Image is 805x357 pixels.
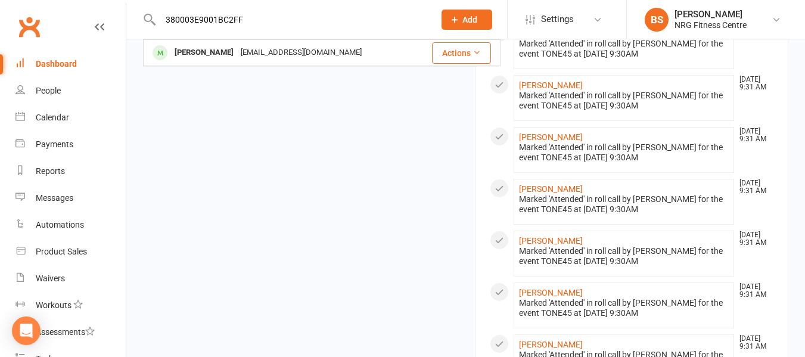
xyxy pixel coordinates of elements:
div: Marked 'Attended' in roll call by [PERSON_NAME] for the event TONE45 at [DATE] 9:30AM [519,142,729,163]
span: Add [462,15,477,24]
a: Waivers [15,265,126,292]
div: Marked 'Attended' in roll call by [PERSON_NAME] for the event TONE45 at [DATE] 9:30AM [519,246,729,266]
time: [DATE] 9:31 AM [733,335,773,350]
a: Payments [15,131,126,158]
button: Actions [432,42,491,64]
input: Search... [157,11,426,28]
div: [PERSON_NAME] [171,44,237,61]
div: Messages [36,193,73,203]
a: [PERSON_NAME] [519,132,583,142]
div: [PERSON_NAME] [675,9,747,20]
div: Marked 'Attended' in roll call by [PERSON_NAME] for the event TONE45 at [DATE] 9:30AM [519,298,729,318]
div: Calendar [36,113,69,122]
a: Automations [15,212,126,238]
a: [PERSON_NAME] [519,288,583,297]
div: Marked 'Attended' in roll call by [PERSON_NAME] for the event TONE45 at [DATE] 9:30AM [519,194,729,215]
a: Workouts [15,292,126,319]
a: [PERSON_NAME] [519,80,583,90]
div: BS [645,8,669,32]
div: Marked 'Attended' in roll call by [PERSON_NAME] for the event TONE45 at [DATE] 9:30AM [519,39,729,59]
div: Reports [36,166,65,176]
div: Assessments [36,327,95,337]
time: [DATE] 9:31 AM [733,283,773,299]
a: [PERSON_NAME] [519,340,583,349]
a: [PERSON_NAME] [519,236,583,246]
div: Workouts [36,300,72,310]
a: [PERSON_NAME] [519,184,583,194]
div: Marked 'Attended' in roll call by [PERSON_NAME] for the event TONE45 at [DATE] 9:30AM [519,91,729,111]
div: Automations [36,220,84,229]
a: Calendar [15,104,126,131]
div: Payments [36,139,73,149]
a: Reports [15,158,126,185]
time: [DATE] 9:31 AM [733,76,773,91]
time: [DATE] 9:31 AM [733,179,773,195]
a: Clubworx [14,12,44,42]
span: Settings [541,6,574,33]
div: People [36,86,61,95]
div: Open Intercom Messenger [12,316,41,345]
div: Dashboard [36,59,77,69]
a: Assessments [15,319,126,346]
a: People [15,77,126,104]
div: NRG Fitness Centre [675,20,747,30]
button: Add [442,10,492,30]
div: Product Sales [36,247,87,256]
time: [DATE] 9:31 AM [733,231,773,247]
a: Messages [15,185,126,212]
time: [DATE] 9:31 AM [733,128,773,143]
div: [EMAIL_ADDRESS][DOMAIN_NAME] [237,44,365,61]
a: Dashboard [15,51,126,77]
a: Product Sales [15,238,126,265]
div: Waivers [36,274,65,283]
